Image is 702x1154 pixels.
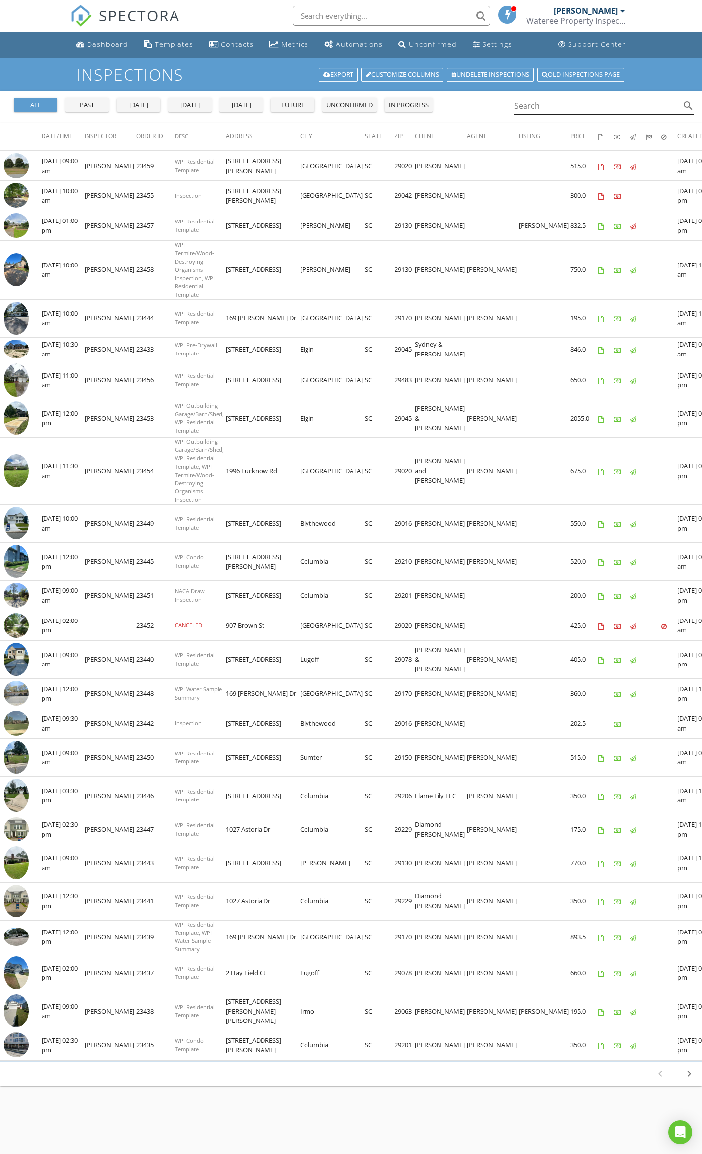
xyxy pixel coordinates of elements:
[365,679,395,709] td: SC
[300,438,365,504] td: [GEOGRAPHIC_DATA]
[365,299,395,337] td: SC
[365,777,395,815] td: SC
[598,123,614,150] th: Agreements signed: Not sorted.
[85,777,136,815] td: [PERSON_NAME]
[365,504,395,542] td: SC
[226,123,300,150] th: Address: Not sorted.
[570,739,598,777] td: 515.0
[300,299,365,337] td: [GEOGRAPHIC_DATA]
[326,100,373,110] div: unconfirmed
[42,151,85,181] td: [DATE] 09:00 am
[467,504,519,542] td: [PERSON_NAME]
[415,542,467,580] td: [PERSON_NAME]
[226,679,300,709] td: 169 [PERSON_NAME] Dr
[300,679,365,709] td: [GEOGRAPHIC_DATA]
[322,98,377,112] button: unconfirmed
[226,338,300,361] td: [STREET_ADDRESS]
[469,36,516,54] a: Settings
[117,98,160,112] button: [DATE]
[42,542,85,580] td: [DATE] 12:00 pm
[395,338,415,361] td: 29045
[223,100,259,110] div: [DATE]
[537,68,624,82] a: Old inspections page
[365,641,395,679] td: SC
[70,5,92,27] img: The Best Home Inspection Software - Spectora
[121,100,156,110] div: [DATE]
[467,542,519,580] td: [PERSON_NAME]
[467,241,519,300] td: [PERSON_NAME]
[300,123,365,150] th: City: Not sorted.
[395,211,415,241] td: 29130
[226,299,300,337] td: 169 [PERSON_NAME] Dr
[395,399,415,438] td: 29045
[42,338,85,361] td: [DATE] 10:30 am
[219,98,263,112] button: [DATE]
[300,739,365,777] td: Sumter
[415,815,467,844] td: Diamond [PERSON_NAME]
[226,181,300,211] td: [STREET_ADDRESS][PERSON_NAME]
[395,815,415,844] td: 29229
[365,123,395,150] th: State: Not sorted.
[42,611,85,641] td: [DATE] 02:00 pm
[226,844,300,882] td: [STREET_ADDRESS]
[300,338,365,361] td: Elgin
[300,542,365,580] td: Columbia
[226,777,300,815] td: [STREET_ADDRESS]
[42,815,85,844] td: [DATE] 02:30 pm
[226,241,300,300] td: [STREET_ADDRESS]
[365,542,395,580] td: SC
[415,709,467,739] td: [PERSON_NAME]
[300,641,365,679] td: Lugoff
[85,123,136,150] th: Inspector: Not sorted.
[483,40,512,49] div: Settings
[300,777,365,815] td: Columbia
[365,399,395,438] td: SC
[42,361,85,399] td: [DATE] 11:00 am
[168,98,212,112] button: [DATE]
[570,399,598,438] td: 2055.0
[300,709,365,739] td: Blythewood
[281,40,308,49] div: Metrics
[226,399,300,438] td: [STREET_ADDRESS]
[467,815,519,844] td: [PERSON_NAME]
[85,844,136,882] td: [PERSON_NAME]
[365,361,395,399] td: SC
[365,211,395,241] td: SC
[300,611,365,641] td: [GEOGRAPHIC_DATA]
[554,36,630,54] a: Support Center
[4,711,29,736] img: streetview
[42,882,85,920] td: [DATE] 12:30 pm
[85,361,136,399] td: [PERSON_NAME]
[69,100,105,110] div: past
[136,211,175,241] td: 23457
[42,241,85,300] td: [DATE] 10:00 am
[85,542,136,580] td: [PERSON_NAME]
[85,709,136,739] td: [PERSON_NAME]
[42,123,85,150] th: Date/Time: Not sorted.
[300,241,365,300] td: [PERSON_NAME]
[570,777,598,815] td: 350.0
[395,504,415,542] td: 29016
[4,545,29,578] img: 9255737%2Fcover_photos%2FJC6yKBj5JDCpWTYkEufU%2Fsmall.jpeg
[570,438,598,504] td: 675.0
[300,399,365,438] td: Elgin
[415,299,467,337] td: [PERSON_NAME]
[85,679,136,709] td: [PERSON_NAME]
[42,299,85,337] td: [DATE] 10:00 am
[415,504,467,542] td: [PERSON_NAME]
[365,739,395,777] td: SC
[136,611,175,641] td: 23452
[570,679,598,709] td: 360.0
[226,611,300,641] td: 907 Brown St
[4,183,29,208] img: streetview
[136,132,163,140] span: Order ID
[85,882,136,920] td: [PERSON_NAME]
[415,581,467,611] td: [PERSON_NAME]
[136,151,175,181] td: 23459
[395,844,415,882] td: 29130
[415,181,467,211] td: [PERSON_NAME]
[389,100,429,110] div: in progress
[570,181,598,211] td: 300.0
[415,241,467,300] td: [PERSON_NAME]
[42,504,85,542] td: [DATE] 10:00 am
